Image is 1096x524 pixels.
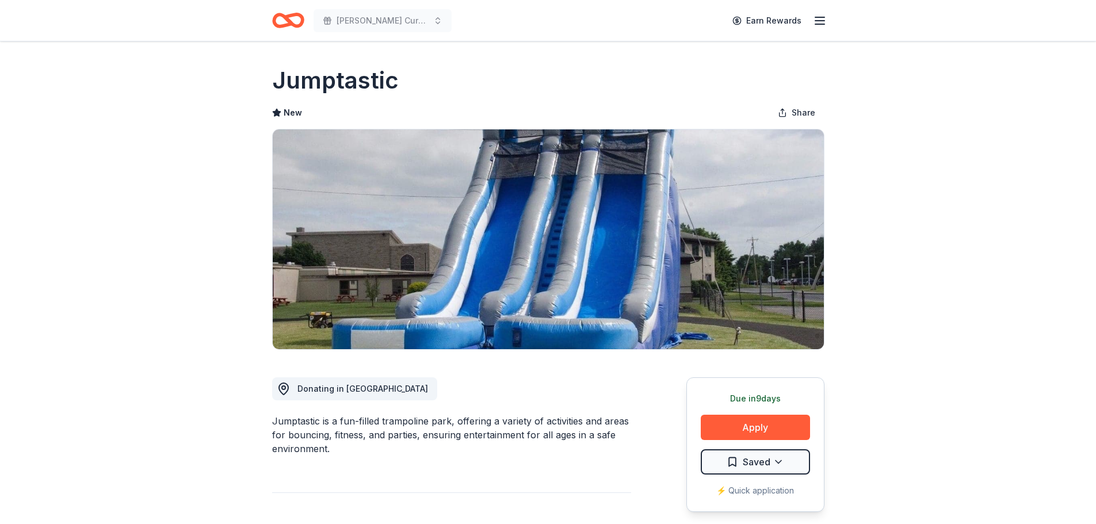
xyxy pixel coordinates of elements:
span: Donating in [GEOGRAPHIC_DATA] [297,384,428,393]
div: Jumptastic is a fun-filled trampoline park, offering a variety of activities and areas for bounci... [272,414,631,456]
span: Saved [743,454,770,469]
div: Due in 9 days [701,392,810,406]
h1: Jumptastic [272,64,399,97]
button: Apply [701,415,810,440]
a: Home [272,7,304,34]
img: Image for Jumptastic [273,129,824,349]
span: [PERSON_NAME] Cure Golf Tournament [337,14,429,28]
a: Earn Rewards [725,10,808,31]
button: [PERSON_NAME] Cure Golf Tournament [314,9,452,32]
span: Share [792,106,815,120]
button: Share [769,101,824,124]
span: New [284,106,302,120]
div: ⚡️ Quick application [701,484,810,498]
button: Saved [701,449,810,475]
